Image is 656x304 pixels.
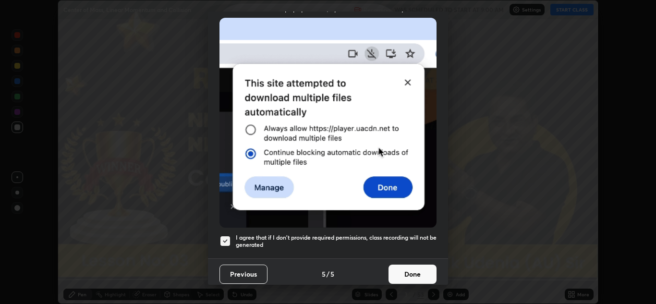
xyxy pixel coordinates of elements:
img: downloads-permission-blocked.gif [219,18,437,228]
button: Previous [219,265,267,284]
h4: 5 [322,269,326,279]
h4: / [327,269,329,279]
button: Done [389,265,437,284]
h4: 5 [330,269,334,279]
h5: I agree that if I don't provide required permissions, class recording will not be generated [236,234,437,249]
